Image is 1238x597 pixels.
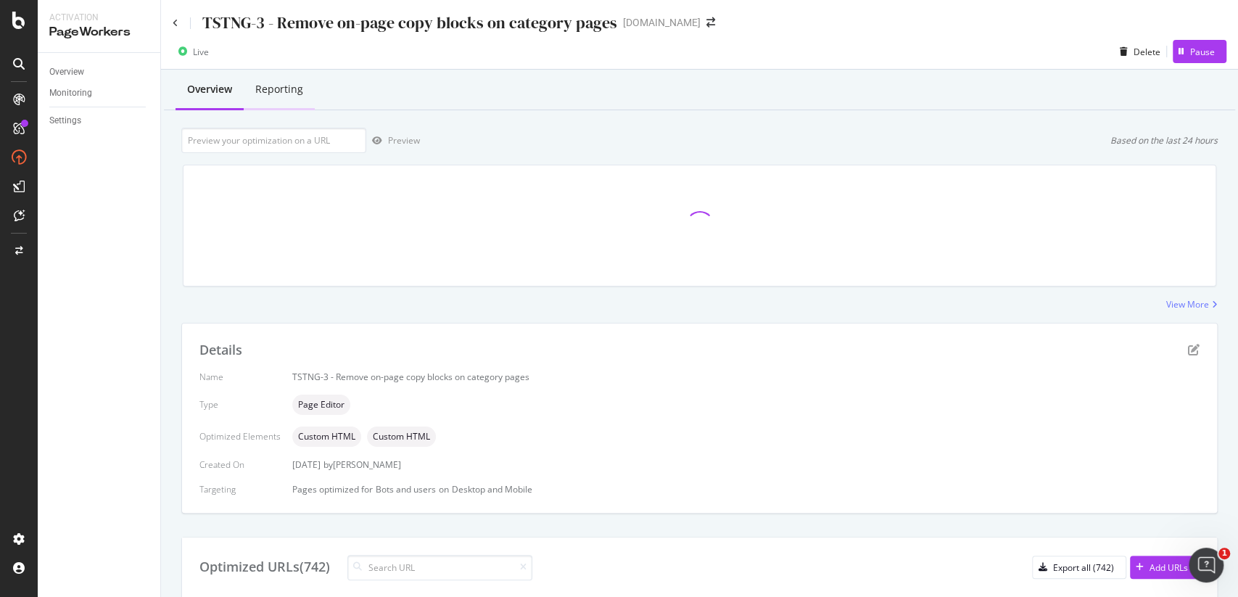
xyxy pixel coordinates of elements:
div: Created On [199,458,281,471]
div: neutral label [292,395,350,415]
div: [DATE] [292,458,1200,471]
div: Optimized Elements [199,430,281,442]
div: Desktop and Mobile [452,483,532,495]
input: Search URL [347,555,532,580]
button: Add URLs [1130,556,1200,579]
div: Pages optimized for on [292,483,1200,495]
div: [DOMAIN_NAME] [623,15,701,30]
div: Name [199,371,281,383]
div: Based on the last 24 hours [1110,134,1218,147]
span: 1 [1218,548,1230,559]
div: Add URLs [1150,561,1188,574]
div: Live [193,46,209,58]
button: Preview [366,129,420,152]
a: View More [1166,298,1218,310]
button: Delete [1114,40,1160,63]
div: pen-to-square [1188,344,1200,355]
div: TSTNG-3 - Remove on-page copy blocks on category pages [292,371,1200,383]
div: PageWorkers [49,24,149,41]
div: Preview [388,134,420,147]
a: Click to go back [173,19,178,28]
div: Delete [1134,46,1160,58]
div: Optimized URLs (742) [199,558,330,577]
div: Type [199,398,281,411]
div: View More [1166,298,1209,310]
span: Page Editor [298,400,344,409]
div: Reporting [255,82,303,96]
a: Monitoring [49,86,150,101]
button: Export all (742) [1032,556,1126,579]
iframe: Intercom live chat [1189,548,1223,582]
input: Preview your optimization on a URL [181,128,366,153]
div: TSTNG-3 - Remove on-page copy blocks on category pages [202,12,617,34]
div: Overview [49,65,84,80]
span: Custom HTML [373,432,430,441]
a: Overview [49,65,150,80]
div: Targeting [199,483,281,495]
button: Pause [1173,40,1226,63]
div: Settings [49,113,81,128]
div: Export all (742) [1053,561,1114,574]
div: Pause [1190,46,1215,58]
div: Monitoring [49,86,92,101]
div: Overview [187,82,232,96]
a: Settings [49,113,150,128]
div: arrow-right-arrow-left [706,17,715,28]
div: by [PERSON_NAME] [323,458,401,471]
div: neutral label [292,427,361,447]
div: Bots and users [376,483,436,495]
span: Custom HTML [298,432,355,441]
div: Details [199,341,242,360]
div: Activation [49,12,149,24]
div: neutral label [367,427,436,447]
